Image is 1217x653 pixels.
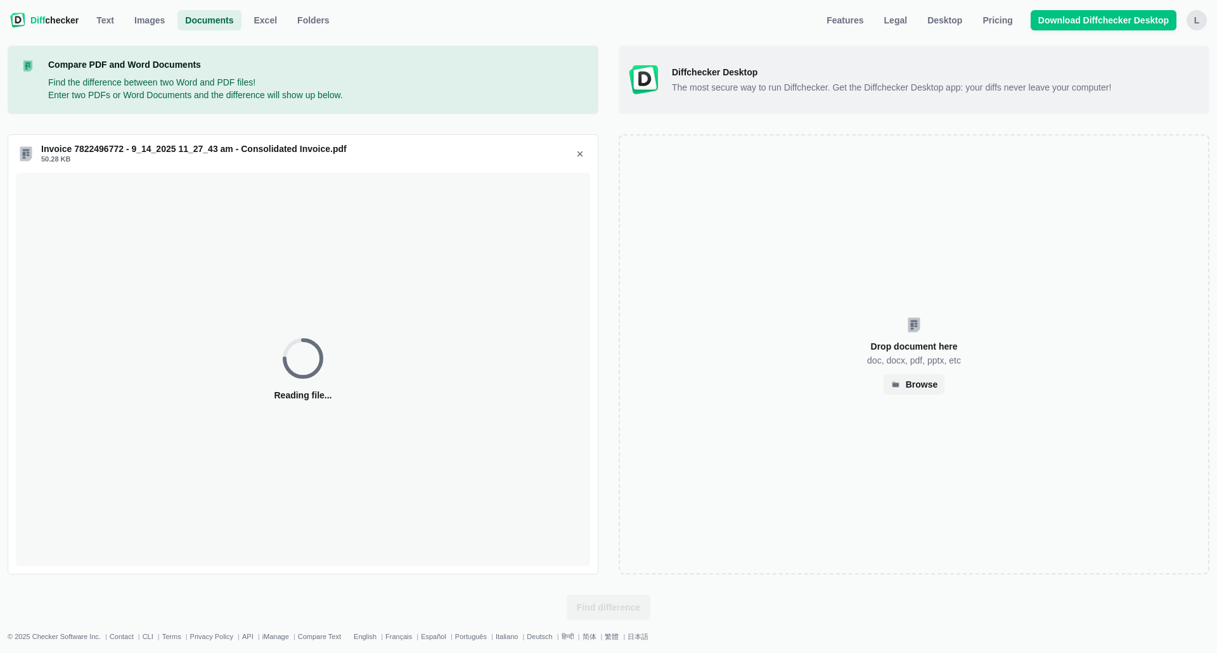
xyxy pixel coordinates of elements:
a: 简体 [583,633,596,640]
p: Find the difference between two Word and PDF files! [48,76,343,89]
a: Español [421,633,446,640]
a: API [242,633,254,640]
a: Documents [177,10,241,30]
span: checker [30,14,79,27]
span: Text [94,14,117,27]
span: Diff [30,15,45,25]
div: Browse [906,381,938,388]
h1: Compare PDF and Word Documents [48,58,343,71]
a: Text [89,10,122,30]
span: Folders [295,14,332,27]
span: Desktop [925,14,965,27]
a: Compare Text [298,633,341,640]
span: Images [132,14,167,27]
img: Diffchecker logo [10,13,25,28]
button: Folders [290,10,337,30]
img: Diffchecker Desktop icon [629,65,659,95]
button: l [1187,10,1207,30]
a: Images [127,10,172,30]
a: Privacy Policy [190,633,233,640]
a: Diffchecker [10,10,79,30]
a: Italiano [496,633,518,640]
span: Excel [252,14,280,27]
button: Remove Invoice 7822496772 - 9_14_2025 11_27_43 am - Consolidated Invoice.pdf [570,144,590,164]
span: Diffchecker Desktop [672,66,1199,79]
a: हिन्दी [562,633,574,640]
div: 50.28 KB [41,153,565,165]
a: Português [455,633,487,640]
a: Contact [110,633,134,640]
div: Invoice 7822496772 - 9_14_2025 11_27_43 am - Consolidated Invoice.pdf [41,143,565,155]
div: Browse [884,374,944,395]
span: Legal [882,14,910,27]
button: Find difference [567,595,650,620]
a: CLI [143,633,153,640]
li: © 2025 Checker Software Inc. [8,633,110,640]
a: Desktop [920,10,970,30]
a: Deutsch [527,633,552,640]
a: English [354,633,377,640]
span: The most secure way to run Diffchecker. Get the Diffchecker Desktop app: your diffs never leave y... [672,81,1199,94]
a: Pricing [975,10,1020,30]
a: 日本語 [628,633,648,640]
span: Find difference [574,601,643,614]
a: Legal [877,10,915,30]
span: Download Diffchecker Desktop [1036,14,1171,27]
span: Reading file... [274,389,332,402]
span: Features [824,14,866,27]
span: Documents [183,14,236,27]
a: iManage [262,633,289,640]
a: Features [819,10,871,30]
a: Download Diffchecker Desktop [1031,10,1176,30]
p: Enter two PDFs or Word Documents and the difference will show up below. [48,89,343,101]
a: Diffchecker Desktop iconDiffchecker Desktop The most secure way to run Diffchecker. Get the Diffc... [619,46,1209,114]
a: Français [385,633,412,640]
a: 繁體 [605,633,619,640]
a: Excel [247,10,285,30]
a: Terms [162,633,181,640]
span: Pricing [980,14,1015,27]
